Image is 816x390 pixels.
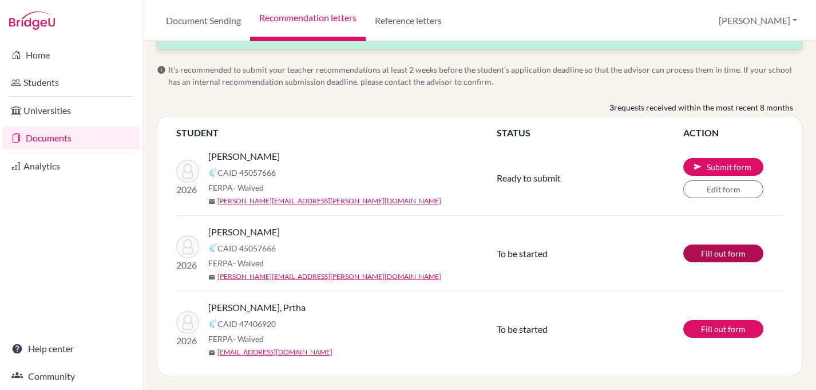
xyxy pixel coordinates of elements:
[208,333,264,345] span: FERPA
[176,183,199,196] p: 2026
[208,274,215,281] span: mail
[176,258,199,272] p: 2026
[208,319,217,328] img: Common App logo
[217,271,441,282] a: [PERSON_NAME][EMAIL_ADDRESS][PERSON_NAME][DOMAIN_NAME]
[176,160,199,183] img: Kusumo, Kiana
[2,44,140,66] a: Home
[683,125,783,140] th: ACTION
[2,127,140,149] a: Documents
[208,225,280,239] span: [PERSON_NAME]
[208,149,280,163] span: [PERSON_NAME]
[233,183,264,192] span: - Waived
[683,320,763,338] a: Fill out form
[714,10,802,31] button: [PERSON_NAME]
[2,155,140,178] a: Analytics
[217,242,276,254] span: CAID 45057666
[614,101,793,113] span: requests received within the most recent 8 months
[217,167,276,179] span: CAID 45057666
[609,101,614,113] b: 3
[217,196,441,206] a: [PERSON_NAME][EMAIL_ADDRESS][PERSON_NAME][DOMAIN_NAME]
[233,334,264,344] span: - Waived
[208,198,215,205] span: mail
[176,311,199,334] img: Deva-Singh, Prtha
[208,243,217,253] img: Common App logo
[2,99,140,122] a: Universities
[168,64,802,88] span: It’s recommended to submit your teacher recommendations at least 2 weeks before the student’s app...
[217,318,276,330] span: CAID 47406920
[208,182,264,194] span: FERPA
[683,180,763,198] a: Edit form
[208,168,217,177] img: Common App logo
[2,337,140,360] a: Help center
[497,172,561,183] span: Ready to submit
[683,158,763,176] button: Submit Kiana's recommendation
[217,347,332,357] a: [EMAIL_ADDRESS][DOMAIN_NAME]
[2,71,140,94] a: Students
[9,11,55,30] img: Bridge-U
[176,334,199,348] p: 2026
[208,257,264,269] span: FERPA
[176,235,199,258] img: Kusumo, Kiana
[497,324,548,334] span: To be started
[693,162,702,171] span: send
[496,125,683,140] th: STATUS
[2,365,140,388] a: Community
[787,30,795,44] button: Close
[497,248,548,259] span: To be started
[208,301,306,314] span: [PERSON_NAME], Prtha
[208,349,215,356] span: mail
[176,125,496,140] th: STUDENT
[157,65,166,74] span: info
[683,245,763,262] a: Fill out form
[233,258,264,268] span: - Waived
